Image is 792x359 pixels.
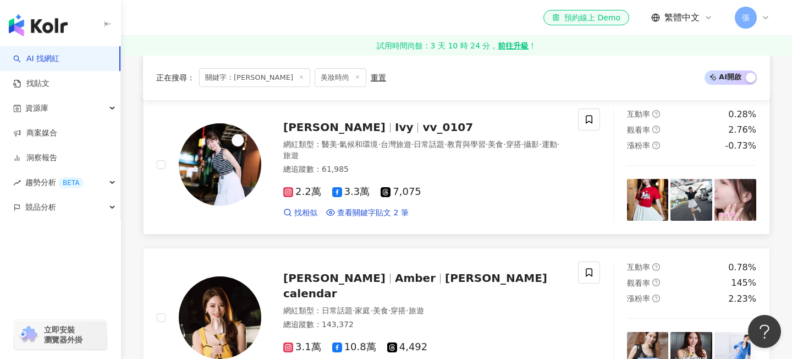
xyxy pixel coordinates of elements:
[411,140,414,149] span: ·
[728,124,756,136] div: 2.76%
[44,325,82,345] span: 立即安裝 瀏覽器外掛
[664,12,700,24] span: 繁體中文
[322,306,353,315] span: 日常話題
[387,341,428,353] span: 4,492
[337,208,409,219] span: 查看關鍵字貼文 2 筆
[388,306,391,315] span: ·
[283,306,565,317] div: 網紅類型 ：
[25,170,84,195] span: 趨勢分析
[283,186,321,198] span: 2.2萬
[391,306,406,315] span: 穿搭
[486,140,488,149] span: ·
[748,315,781,348] iframe: Help Scout Beacon - Open
[13,128,57,139] a: 商案媒合
[378,140,380,149] span: ·
[731,277,756,289] div: 145%
[283,121,386,134] span: [PERSON_NAME]
[355,306,370,315] span: 家庭
[728,108,756,121] div: 0.28%
[283,341,321,353] span: 3.1萬
[627,294,650,303] span: 漲粉率
[13,179,21,187] span: rise
[506,140,521,149] span: 穿搭
[444,140,447,149] span: ·
[315,68,366,87] span: 美妝時尚
[179,123,261,206] img: KOL Avatar
[652,263,660,271] span: question-circle
[488,140,503,149] span: 美食
[283,319,565,330] div: 總追蹤數 ： 143,372
[714,179,756,221] img: post-image
[283,164,565,175] div: 總追蹤數 ： 61,985
[627,179,669,221] img: post-image
[627,279,650,287] span: 觀看率
[18,326,39,344] img: chrome extension
[353,306,355,315] span: ·
[283,139,565,161] div: 網紅類型 ：
[13,153,57,164] a: 洞察報告
[381,186,421,198] span: 7,075
[337,140,339,149] span: ·
[283,271,386,285] span: [PERSON_NAME]
[498,40,529,51] strong: 前往升級
[652,279,660,286] span: question-circle
[14,320,107,350] a: chrome extension立即安裝 瀏覽器外掛
[9,14,68,36] img: logo
[13,78,50,89] a: 找貼文
[339,140,378,149] span: 氣候和環境
[13,53,59,64] a: searchAI 找網紅
[406,306,408,315] span: ·
[143,95,770,235] a: KOL Avatar[PERSON_NAME]Ivyvv_0107網紅類型：醫美·氣候和環境·台灣旅遊·日常話題·教育與學習·美食·穿搭·攝影·運動·旅遊總追蹤數：61,9852.2萬3.3萬7...
[725,140,756,152] div: -0.73%
[179,276,261,359] img: KOL Avatar
[121,36,792,56] a: 試用時間尚餘：3 天 10 時 24 分，前往升級！
[728,262,756,274] div: 0.78%
[395,271,436,285] span: Amber
[332,341,376,353] span: 10.8萬
[627,126,650,134] span: 觀看率
[422,121,473,134] span: vv_0107
[552,12,620,23] div: 預約線上 Demo
[322,140,337,149] span: 醫美
[381,140,411,149] span: 台灣旅遊
[199,68,310,87] span: 關鍵字：[PERSON_NAME]
[542,140,557,149] span: 運動
[652,110,660,118] span: question-circle
[627,110,650,118] span: 互動率
[326,208,409,219] a: 查看關鍵字貼文 2 筆
[371,73,386,82] div: 重置
[283,208,317,219] a: 找相似
[294,208,317,219] span: 找相似
[652,126,660,133] span: question-circle
[539,140,541,149] span: ·
[373,306,388,315] span: 美食
[670,179,712,221] img: post-image
[25,195,56,220] span: 競品分析
[414,140,444,149] span: 日常話題
[521,140,524,149] span: ·
[543,10,629,25] a: 預約線上 Demo
[409,306,424,315] span: 旅遊
[627,263,650,271] span: 互動率
[742,12,750,24] span: 張
[728,293,756,305] div: 2.23%
[652,142,660,149] span: question-circle
[370,306,372,315] span: ·
[283,151,299,160] span: 旅遊
[557,140,559,149] span: ·
[652,295,660,302] span: question-circle
[156,73,195,82] span: 正在搜尋 ：
[524,140,539,149] span: 攝影
[447,140,486,149] span: 教育與學習
[58,177,84,188] div: BETA
[627,141,650,150] span: 漲粉率
[503,140,505,149] span: ·
[395,121,414,134] span: Ivy
[25,96,48,121] span: 資源庫
[332,186,370,198] span: 3.3萬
